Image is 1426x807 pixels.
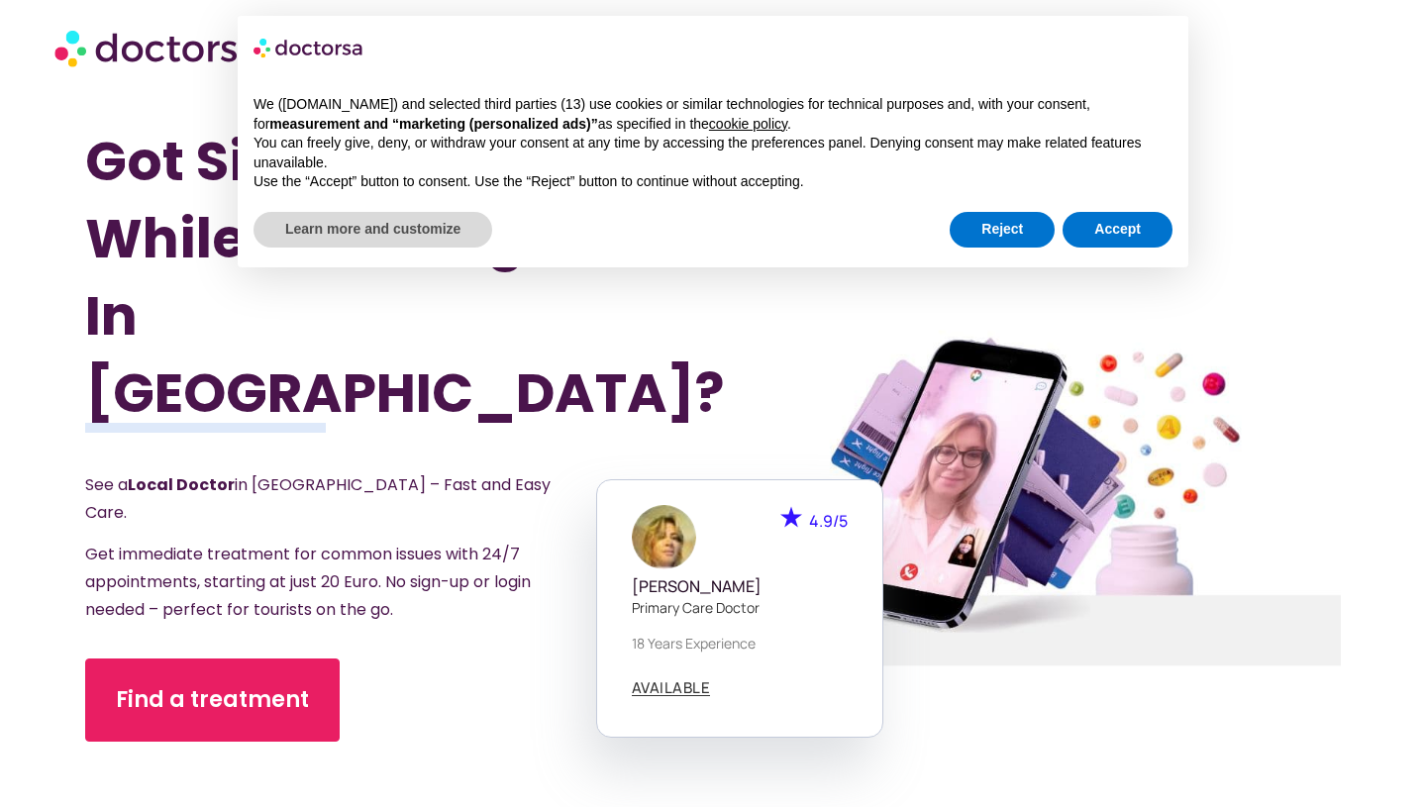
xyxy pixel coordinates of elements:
h5: [PERSON_NAME] [632,577,848,596]
button: Learn more and customize [254,212,492,248]
h1: Got Sick While Traveling In [GEOGRAPHIC_DATA]? [85,123,619,432]
img: logo [254,32,364,63]
button: Reject [950,212,1055,248]
strong: measurement and “marketing (personalized ads)” [269,116,597,132]
span: Get immediate treatment for common issues with 24/7 appointments, starting at just 20 Euro. No si... [85,543,531,621]
span: Find a treatment [116,684,309,716]
span: 4.9/5 [809,510,848,532]
p: Use the “Accept” button to consent. Use the “Reject” button to continue without accepting. [254,172,1172,192]
span: See a in [GEOGRAPHIC_DATA] – Fast and Easy Care. [85,473,551,524]
p: 18 years experience [632,633,848,654]
button: Accept [1063,212,1172,248]
strong: Local Doctor [128,473,235,496]
span: AVAILABLE [632,680,711,695]
p: You can freely give, deny, or withdraw your consent at any time by accessing the preferences pane... [254,134,1172,172]
p: Primary care doctor [632,597,848,618]
p: We ([DOMAIN_NAME]) and selected third parties (13) use cookies or similar technologies for techni... [254,95,1172,134]
a: AVAILABLE [632,680,711,696]
a: Find a treatment [85,658,340,742]
a: cookie policy [709,116,787,132]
